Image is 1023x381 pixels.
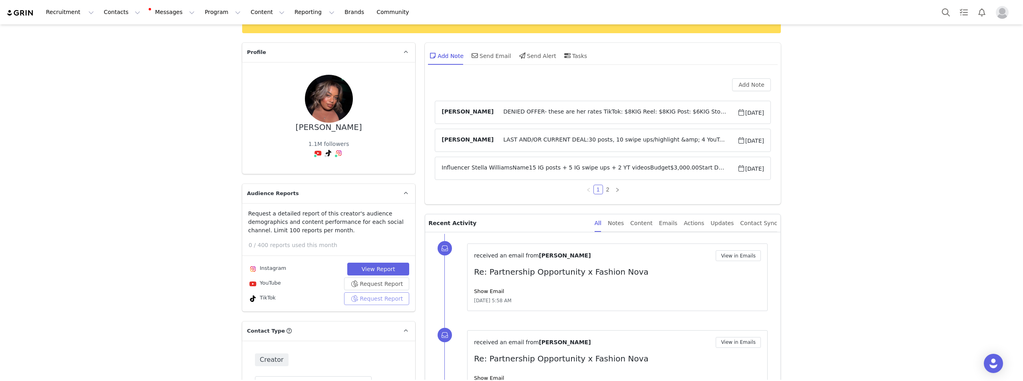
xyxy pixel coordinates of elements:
[595,214,601,232] div: All
[296,123,362,132] div: [PERSON_NAME]
[474,297,511,304] span: [DATE] 5:58 AM
[603,185,613,194] li: 2
[716,337,761,348] button: View in Emails
[200,3,245,21] button: Program
[684,214,704,232] div: Actions
[344,277,410,290] button: Request Report
[474,339,539,345] span: received an email from
[630,214,653,232] div: Content
[249,241,415,249] p: 0 / 400 reports used this month
[248,294,276,303] div: TikTok
[984,354,1003,373] div: Open Intercom Messenger
[539,252,591,259] span: [PERSON_NAME]
[494,136,737,145] span: LAST AND/OR CURRENT DEAL:30 posts, 10 swipe ups/highlight &amp; 4 YouTube Videos NUMBER OF PENDIN...
[248,264,286,274] div: Instagram
[711,214,734,232] div: Updates
[336,150,342,156] img: instagram.svg
[247,190,299,197] span: Audience Reports
[613,185,622,194] li: Next Page
[732,78,771,91] button: Add Note
[973,3,991,21] button: Notifications
[247,48,266,56] span: Profile
[428,214,588,232] p: Recent Activity
[991,6,1017,19] button: Profile
[539,339,591,345] span: [PERSON_NAME]
[347,263,409,275] button: View Report
[250,266,256,272] img: instagram.svg
[428,46,464,65] div: Add Note
[41,3,99,21] button: Recruitment
[494,108,737,117] span: DENIED OFFER- these are her rates TikTok: $8KIG Reel: $8KIG Post: $6KIG Story: $3K
[517,46,556,65] div: Send Alert
[737,136,764,145] span: [DATE]
[470,46,511,65] div: Send Email
[474,375,504,381] a: Show Email
[740,214,777,232] div: Contact Sync
[716,250,761,261] button: View in Emails
[737,108,764,117] span: [DATE]
[594,185,603,194] a: 1
[955,3,973,21] a: Tasks
[474,353,761,365] p: Re: Partnership Opportunity x Fashion Nova
[145,3,199,21] button: Messages
[308,140,349,148] div: 1.1M followers
[584,185,593,194] li: Previous Page
[474,252,539,259] span: received an email from
[563,46,587,65] div: Tasks
[99,3,145,21] button: Contacts
[247,327,285,335] span: Contact Type
[937,3,955,21] button: Search
[372,3,418,21] a: Community
[608,214,624,232] div: Notes
[6,9,34,17] img: grin logo
[248,209,409,235] p: Request a detailed report of this creator's audience demographics and content performance for eac...
[442,108,494,117] span: [PERSON_NAME]
[290,3,339,21] button: Reporting
[340,3,371,21] a: Brands
[344,292,410,305] button: Request Report
[737,164,764,173] span: [DATE]
[442,136,494,145] span: [PERSON_NAME]
[586,188,591,192] i: icon: left
[442,164,737,173] span: Influencer Stella WilliamsName15 IG posts + 5 IG swipe ups + 2 YT videosBudget$3,000.00Start Date...
[659,214,677,232] div: Emails
[996,6,1009,19] img: placeholder-profile.jpg
[615,188,620,192] i: icon: right
[248,279,281,289] div: YouTube
[246,3,289,21] button: Content
[474,266,761,278] p: Re: Partnership Opportunity x Fashion Nova
[474,288,504,294] a: Show Email
[603,185,612,194] a: 2
[305,75,353,123] img: e2d93ce3-686a-4e4e-9151-58be1dddb9f4.jpg
[255,353,289,366] span: Creator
